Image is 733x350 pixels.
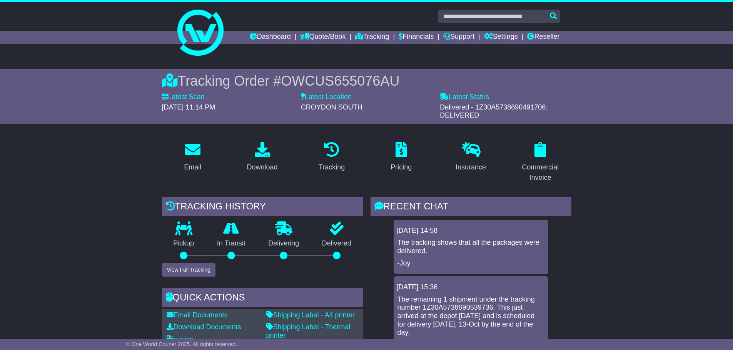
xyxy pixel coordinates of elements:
a: Download Documents [167,323,241,331]
a: Shipping Label - A4 printer [266,311,355,319]
a: Invoice [167,335,194,343]
a: Download [242,139,282,175]
button: View Full Tracking [162,263,215,277]
a: Tracking [314,139,350,175]
span: OWCUS655076AU [281,73,399,89]
a: Dashboard [250,31,291,44]
p: In Transit [205,239,257,248]
label: Latest Scan [162,93,205,101]
span: © One World Courier 2025. All rights reserved. [126,341,237,347]
a: Settings [484,31,518,44]
a: Quote/Book [300,31,346,44]
div: Insurance [456,162,486,173]
p: The remaining 1 shipment under the tracking number 1Z30A5738690539736. This just arrived at the d... [397,295,544,337]
span: Delivered - 1Z30A5738690491706: DELIVERED [440,103,548,119]
div: Pricing [391,162,412,173]
label: Latest Location [301,93,352,101]
div: [DATE] 14:58 [397,227,545,235]
div: Tracking [319,162,345,173]
a: Pricing [386,139,417,175]
a: Reseller [527,31,559,44]
div: Tracking Order # [162,73,571,89]
a: Email Documents [167,311,228,319]
div: Quick Actions [162,288,363,309]
div: Download [247,162,277,173]
a: Support [443,31,474,44]
div: Commercial Invoice [514,162,566,183]
div: Email [184,162,201,173]
div: RECENT CHAT [371,197,571,218]
a: Financials [399,31,434,44]
a: Tracking [355,31,389,44]
p: The tracking shows that all the packages were delivered. [397,239,544,255]
a: Shipping Label - Thermal printer [266,323,351,339]
p: Delivered [311,239,363,248]
div: [DATE] 15:36 [397,283,545,292]
label: Latest Status [440,93,489,101]
p: Delivering [257,239,311,248]
span: CROYDON SOUTH [301,103,362,111]
a: Commercial Invoice [509,139,571,186]
p: -Joy [397,259,544,268]
a: Insurance [451,139,491,175]
p: Pickup [162,239,206,248]
span: [DATE] 11:14 PM [162,103,215,111]
div: Tracking history [162,197,363,218]
a: Email [179,139,206,175]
